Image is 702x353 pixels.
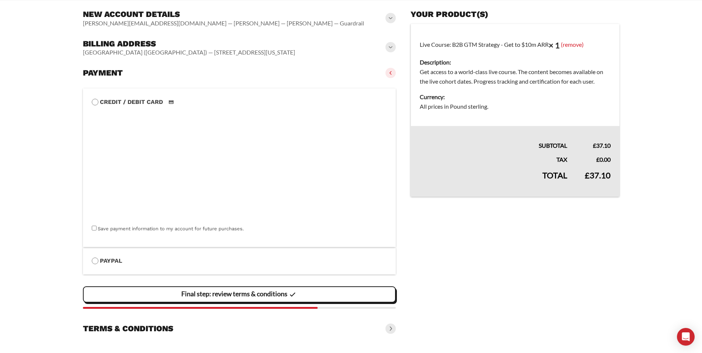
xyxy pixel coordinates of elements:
[411,126,576,150] th: Subtotal
[83,20,364,27] vaadin-horizontal-layout: [PERSON_NAME][EMAIL_ADDRESS][DOMAIN_NAME] — [PERSON_NAME] — [PERSON_NAME] — Guardrail
[411,150,576,164] th: Tax
[83,39,295,49] h3: Billing address
[585,170,611,180] bdi: 37.10
[12,19,18,25] img: website_grey.svg
[549,40,560,50] strong: × 1
[411,164,576,197] th: Total
[596,156,611,163] bdi: 0.00
[90,105,386,224] iframe: Secure payment input frame
[596,156,600,163] span: £
[677,328,695,346] div: Open Intercom Messenger
[420,102,610,111] dd: All prices in Pound sterling.
[420,92,610,102] dt: Currency:
[83,49,295,56] vaadin-horizontal-layout: [GEOGRAPHIC_DATA] ([GEOGRAPHIC_DATA]) — [STREET_ADDRESS][US_STATE]
[593,142,611,149] bdi: 37.10
[81,43,124,48] div: Keywords by Traffic
[92,258,98,264] input: PayPal
[83,324,173,334] h3: Terms & conditions
[420,67,610,86] dd: Get access to a world-class live course. The content becomes available on the live cohort dates. ...
[73,43,79,49] img: tab_keywords_by_traffic_grey.svg
[83,68,123,78] h3: Payment
[411,24,619,126] td: Live Course: B2B GTM Strategy - Get to $10m ARR
[92,256,387,266] label: PayPal
[21,12,36,18] div: v 4.0.25
[593,142,596,149] span: £
[12,12,18,18] img: logo_orange.svg
[92,99,98,105] input: Credit / Debit CardCredit / Debit Card
[92,97,387,107] label: Credit / Debit Card
[28,43,66,48] div: Domain Overview
[98,226,244,231] label: Save payment information to my account for future purchases.
[19,19,81,25] div: Domain: [DOMAIN_NAME]
[561,41,584,48] a: (remove)
[83,9,364,20] h3: New account details
[420,57,610,67] dt: Description:
[83,286,396,303] vaadin-button: Final step: review terms & conditions
[164,98,178,106] img: Credit / Debit Card
[585,170,590,180] span: £
[20,43,26,49] img: tab_domain_overview_orange.svg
